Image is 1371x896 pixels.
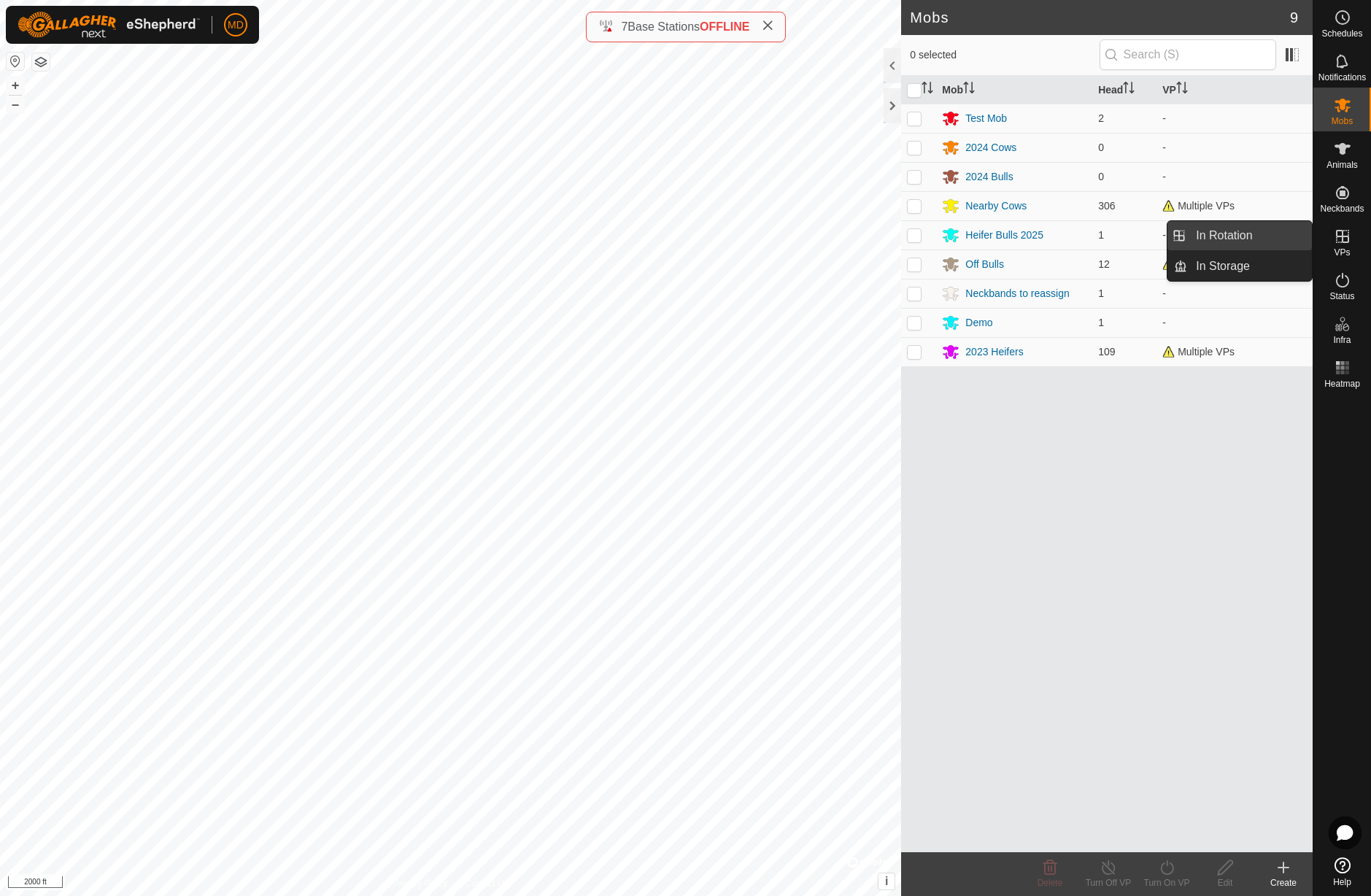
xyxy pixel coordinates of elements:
div: 2024 Cows [965,140,1016,155]
a: Privacy Policy [393,877,448,890]
button: Reset Map [7,53,24,70]
span: Neckbands [1320,204,1364,213]
span: Notifications [1318,73,1366,82]
span: MD [228,18,244,33]
li: In Rotation [1167,221,1312,250]
span: 109 [1098,346,1115,358]
td: - [1156,308,1313,337]
p-sorticon: Activate to sort [922,84,933,96]
span: 0 [1098,142,1104,153]
span: 7 [621,20,627,33]
span: 9 [1290,7,1298,28]
button: i [878,873,895,889]
th: Mob [936,76,1092,104]
div: Turn On VP [1138,876,1196,889]
div: Test Mob [965,111,1007,126]
span: Schedules [1321,29,1362,38]
div: Heifer Bulls 2025 [965,228,1043,243]
span: Infra [1333,336,1351,344]
button: + [7,77,24,94]
span: OFFLINE [700,20,749,33]
p-sorticon: Activate to sort [963,84,975,96]
th: VP [1156,76,1313,104]
button: – [7,96,24,113]
div: 2024 Bulls [965,169,1013,185]
img: Gallagher Logo [18,12,200,38]
h2: Mobs [910,9,1290,26]
a: In Storage [1187,252,1312,281]
td: - [1156,279,1313,308]
td: - [1156,133,1313,162]
span: Multiple VPs [1162,346,1235,358]
input: Search (S) [1100,39,1276,70]
div: Turn Off VP [1079,876,1138,889]
td: - [1156,162,1313,191]
span: In Rotation [1196,227,1252,244]
div: Demo [965,315,992,331]
li: In Storage [1167,252,1312,281]
a: In Rotation [1187,221,1312,250]
span: Help [1333,878,1351,887]
div: Edit [1196,876,1254,889]
span: 12 [1098,258,1110,270]
span: 0 [1098,171,1104,182]
a: Contact Us [465,877,508,890]
th: Head [1092,76,1156,104]
p-sorticon: Activate to sort [1123,84,1135,96]
span: In Storage [1196,258,1250,275]
span: Multiple VPs [1162,258,1235,270]
span: i [885,875,888,887]
span: Animals [1326,161,1358,169]
div: Off Bulls [965,257,1004,272]
div: Neckbands to reassign [965,286,1069,301]
div: Nearby Cows [965,198,1027,214]
td: - [1156,104,1313,133]
span: 0 selected [910,47,1099,63]
span: Base Stations [627,20,700,33]
span: Status [1329,292,1354,301]
span: 2 [1098,112,1104,124]
div: Create [1254,876,1313,889]
span: 1 [1098,229,1104,241]
div: 2023 Heifers [965,344,1023,360]
p-sorticon: Activate to sort [1176,84,1188,96]
span: Heatmap [1324,379,1360,388]
span: 1 [1098,317,1104,328]
a: Help [1313,851,1371,892]
span: Mobs [1332,117,1353,125]
span: Multiple VPs [1162,200,1235,212]
span: VPs [1334,248,1350,257]
span: 1 [1098,287,1104,299]
td: - [1156,220,1313,250]
span: 306 [1098,200,1115,212]
button: Map Layers [32,53,50,71]
span: Delete [1038,878,1063,888]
